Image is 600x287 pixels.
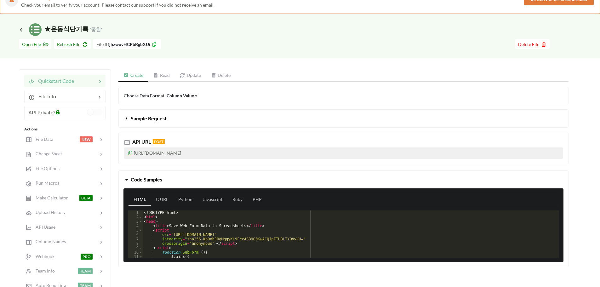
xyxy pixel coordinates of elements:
span: Sample Request [131,115,167,121]
span: Webhook [32,254,54,259]
a: PHP [248,193,267,206]
span: Team Info [32,268,55,273]
div: 5 [128,228,143,232]
span: Upload History [32,210,66,215]
span: File ID [96,42,109,47]
div: 3 [128,219,143,224]
div: 7 [128,237,143,241]
span: Column Names [32,239,66,244]
span: NEW [80,136,93,142]
a: Delete [206,69,236,82]
img: /static/media/sheets.7a1b7961.svg [29,23,42,36]
div: Actions [24,126,106,132]
div: Column Value [167,92,194,99]
span: API Private? [28,109,55,115]
span: Refresh File [57,42,88,47]
a: Javascript [197,193,227,206]
b: jhzwuvHCPbRgbXUi [109,42,150,47]
span: TEAM [78,268,93,274]
div: 9 [128,246,143,250]
a: Ruby [227,193,248,206]
span: Code Samples [131,176,162,182]
a: C URL [151,193,173,206]
div: 10 [128,250,143,255]
a: Update [175,69,206,82]
span: Run Macros [32,180,59,186]
span: File Data [32,136,53,142]
p: [URL][DOMAIN_NAME] [124,147,563,159]
button: Sample Request [119,110,568,127]
span: API URL [131,139,151,145]
div: 2 [128,215,143,219]
div: 8 [128,241,143,246]
span: File Info [35,93,56,99]
div: 4 [128,224,143,228]
div: 1 [128,210,143,215]
span: PRO [81,254,93,260]
span: POST [153,139,165,144]
button: Open File [19,39,51,49]
a: Create [118,69,148,82]
span: Check your email to verify your account! Please contact our support if you did not receive an email. [21,2,214,8]
span: BETA [79,195,93,201]
div: 6 [128,232,143,237]
button: Delete File [515,39,550,49]
span: Quickstart Code [34,78,74,84]
span: API Usage [32,224,55,230]
span: File Options [32,166,60,171]
a: Python [173,193,197,206]
span: Delete File [518,42,546,47]
span: Open File [22,42,48,47]
span: ★운동식단기록 [19,25,102,32]
a: HTML [129,193,151,206]
span: Make Calculator [32,195,68,200]
button: Code Samples [119,171,568,188]
span: Change Sheet [32,151,62,156]
span: Choose Data Format: [124,93,198,98]
div: 11 [128,255,143,259]
a: Read [148,69,175,82]
button: Refresh File [54,39,91,49]
small: '종합' [90,26,102,32]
